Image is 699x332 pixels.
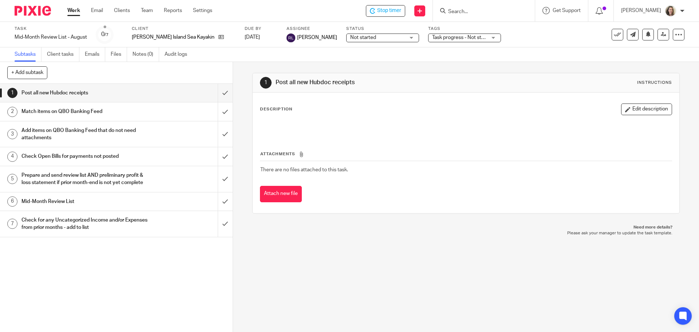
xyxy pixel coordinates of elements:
[7,107,17,117] div: 2
[366,5,405,17] div: Bowen Island Sea Kayaking Inc. - Mid-Month Review List - August
[346,26,419,32] label: Status
[15,6,51,16] img: Pixie
[260,106,292,112] p: Description
[111,47,127,62] a: Files
[7,196,17,207] div: 6
[21,106,147,117] h1: Match items on QBO Banking Feed
[15,47,42,62] a: Subtasks
[665,5,676,17] img: IMG_7896.JPG
[7,174,17,184] div: 5
[67,7,80,14] a: Work
[21,151,147,162] h1: Check Open Bills for payments not posted
[101,30,108,39] div: 0
[91,7,103,14] a: Email
[164,7,182,14] a: Reports
[553,8,581,13] span: Get Support
[85,47,105,62] a: Emails
[447,9,513,15] input: Search
[637,80,672,86] div: Instructions
[7,152,17,162] div: 4
[104,33,108,37] small: /7
[621,103,672,115] button: Edit description
[21,215,147,233] h1: Check for any Uncategorized Income and/or Expenses from prior months - add to list
[47,47,79,62] a: Client tasks
[245,26,277,32] label: Due by
[21,125,147,144] h1: Add items on QBO Banking Feed that do not need attachments
[377,7,401,15] span: Stop timer
[621,7,661,14] p: [PERSON_NAME]
[260,77,272,89] div: 1
[260,167,348,172] span: There are no files attached to this task.
[7,219,17,229] div: 7
[7,129,17,139] div: 3
[21,87,147,98] h1: Post all new Hubdoc receipts
[297,34,337,41] span: [PERSON_NAME]
[260,152,295,156] span: Attachments
[133,47,159,62] a: Notes (0)
[165,47,193,62] a: Audit logs
[15,34,87,41] div: Mid-Month Review List - August
[141,7,153,14] a: Team
[132,34,215,41] p: [PERSON_NAME] Island Sea Kayaking Inc.
[132,26,236,32] label: Client
[276,79,482,86] h1: Post all new Hubdoc receipts
[428,26,501,32] label: Tags
[350,35,376,40] span: Not started
[260,186,302,202] button: Attach new file
[7,88,17,98] div: 1
[260,230,672,236] p: Please ask your manager to update the task template.
[15,26,87,32] label: Task
[287,34,295,42] img: svg%3E
[245,35,260,40] span: [DATE]
[193,7,212,14] a: Settings
[21,170,147,188] h1: Prepare and send review list AND preliminary profit & loss statement if prior month-end is not ye...
[432,35,501,40] span: Task progress - Not started + 2
[21,196,147,207] h1: Mid-Month Review List
[287,26,337,32] label: Assignee
[114,7,130,14] a: Clients
[7,66,47,79] button: + Add subtask
[260,224,672,230] p: Need more details?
